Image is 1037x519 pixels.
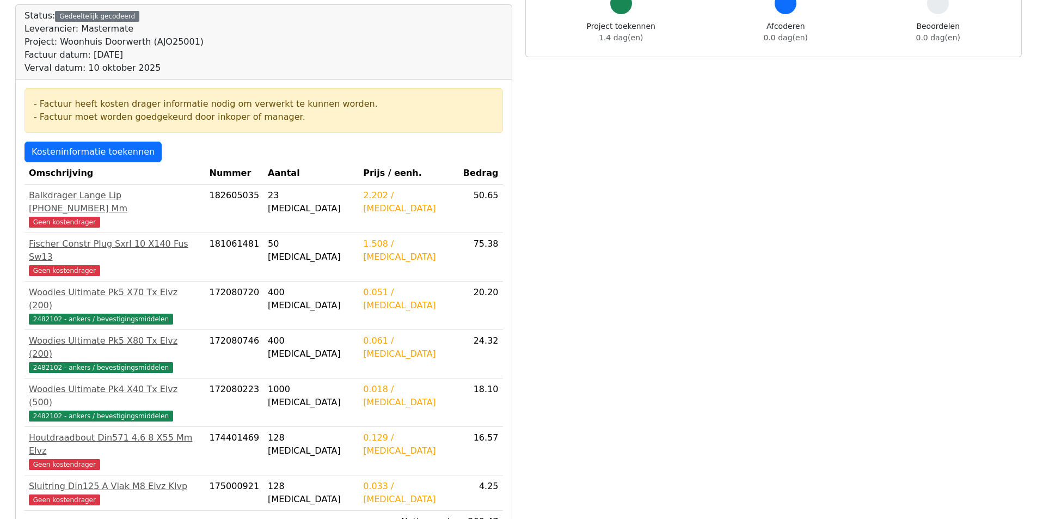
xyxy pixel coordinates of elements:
[29,480,200,493] div: Sluitring Din125 A Vlak M8 Elvz Klvp
[29,494,100,505] span: Geen kostendrager
[29,314,173,325] span: 2482102 - ankers / bevestigingsmiddelen
[268,237,354,264] div: 50 [MEDICAL_DATA]
[459,378,503,427] td: 18.10
[29,286,200,325] a: Woodies Ultimate Pk5 X70 Tx Elvz (200)2482102 - ankers / bevestigingsmiddelen
[24,35,204,48] div: Project: Woonhuis Doorwerth (AJO25001)
[24,142,162,162] a: Kosteninformatie toekennen
[459,185,503,233] td: 50.65
[205,475,263,511] td: 175000921
[24,62,204,75] div: Verval datum: 10 oktober 2025
[268,480,354,506] div: 128 [MEDICAL_DATA]
[363,334,455,361] div: 0.061 / [MEDICAL_DATA]
[55,11,139,22] div: Gedeeltelijk gecodeerd
[34,111,494,124] div: - Factuur moet worden goedgekeurd door inkoper of manager.
[24,162,205,185] th: Omschrijving
[29,237,200,277] a: Fischer Constr Plug Sxrl 10 X140 Fus Sw13Geen kostendrager
[359,162,459,185] th: Prijs / eenh.
[29,189,200,215] div: Balkdrager Lange Lip [PHONE_NUMBER] Mm
[24,22,204,35] div: Leverancier: Mastermate
[205,330,263,378] td: 172080746
[29,217,100,228] span: Geen kostendrager
[459,475,503,511] td: 4.25
[205,233,263,282] td: 181061481
[459,233,503,282] td: 75.38
[34,97,494,111] div: - Factuur heeft kosten drager informatie nodig om verwerkt te kunnen worden.
[205,282,263,330] td: 172080720
[263,162,359,185] th: Aantal
[29,383,200,422] a: Woodies Ultimate Pk4 X40 Tx Elvz (500)2482102 - ankers / bevestigingsmiddelen
[205,378,263,427] td: 172080223
[459,330,503,378] td: 24.32
[363,383,455,409] div: 0.018 / [MEDICAL_DATA]
[599,33,643,42] span: 1.4 dag(en)
[29,431,200,457] div: Houtdraadbout Din571 4.6 8 X55 Mm Elvz
[459,162,503,185] th: Bedrag
[363,189,455,215] div: 2.202 / [MEDICAL_DATA]
[764,33,808,42] span: 0.0 dag(en)
[29,480,200,506] a: Sluitring Din125 A Vlak M8 Elvz KlvpGeen kostendrager
[459,282,503,330] td: 20.20
[268,383,354,409] div: 1000 [MEDICAL_DATA]
[268,189,354,215] div: 23 [MEDICAL_DATA]
[24,48,204,62] div: Factuur datum: [DATE]
[24,9,204,75] div: Status:
[29,383,200,409] div: Woodies Ultimate Pk4 X40 Tx Elvz (500)
[268,286,354,312] div: 400 [MEDICAL_DATA]
[29,459,100,470] span: Geen kostendrager
[459,427,503,475] td: 16.57
[363,286,455,312] div: 0.051 / [MEDICAL_DATA]
[205,185,263,233] td: 182605035
[916,33,960,42] span: 0.0 dag(en)
[268,334,354,361] div: 400 [MEDICAL_DATA]
[268,431,354,457] div: 128 [MEDICAL_DATA]
[29,286,200,312] div: Woodies Ultimate Pk5 X70 Tx Elvz (200)
[29,431,200,471] a: Houtdraadbout Din571 4.6 8 X55 Mm ElvzGeen kostendrager
[587,21,655,44] div: Project toekennen
[764,21,808,44] div: Afcoderen
[363,237,455,264] div: 1.508 / [MEDICAL_DATA]
[205,427,263,475] td: 174401469
[29,334,200,374] a: Woodies Ultimate Pk5 X80 Tx Elvz (200)2482102 - ankers / bevestigingsmiddelen
[29,411,173,422] span: 2482102 - ankers / bevestigingsmiddelen
[29,237,200,264] div: Fischer Constr Plug Sxrl 10 X140 Fus Sw13
[29,334,200,361] div: Woodies Ultimate Pk5 X80 Tx Elvz (200)
[29,265,100,276] span: Geen kostendrager
[29,189,200,228] a: Balkdrager Lange Lip [PHONE_NUMBER] MmGeen kostendrager
[205,162,263,185] th: Nummer
[363,431,455,457] div: 0.129 / [MEDICAL_DATA]
[363,480,455,506] div: 0.033 / [MEDICAL_DATA]
[29,362,173,373] span: 2482102 - ankers / bevestigingsmiddelen
[916,21,960,44] div: Beoordelen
